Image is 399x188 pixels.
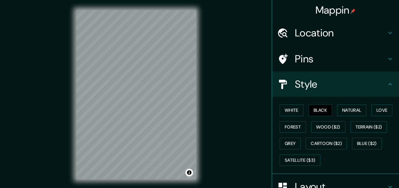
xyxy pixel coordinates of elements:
[272,20,399,46] div: Location
[352,138,382,149] button: Blue ($2)
[316,4,356,16] h4: Mappin
[311,121,345,133] button: Wood ($2)
[309,104,332,116] button: Black
[280,104,303,116] button: White
[295,27,386,39] h4: Location
[295,78,386,91] h4: Style
[337,104,366,116] button: Natural
[350,9,356,14] img: pin-icon.png
[350,121,387,133] button: Terrain ($2)
[185,169,193,176] button: Toggle attribution
[295,53,386,65] h4: Pins
[280,154,320,166] button: Satellite ($3)
[272,72,399,97] div: Style
[76,10,196,179] canvas: Map
[280,138,301,149] button: Grey
[272,46,399,72] div: Pins
[280,121,306,133] button: Forest
[371,104,392,116] button: Love
[306,138,347,149] button: Cartoon ($2)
